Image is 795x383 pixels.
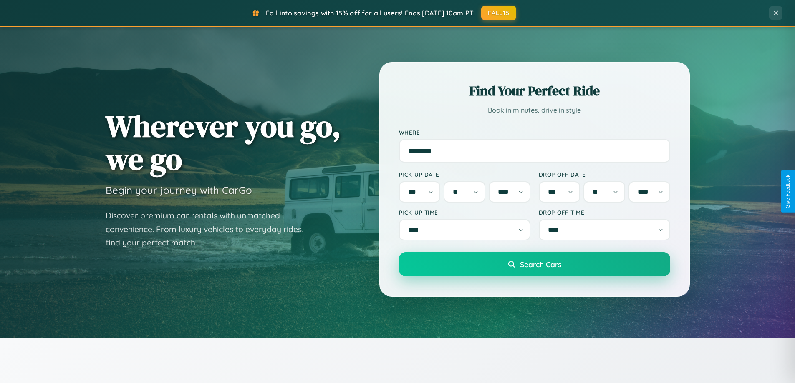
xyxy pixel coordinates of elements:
button: FALL15 [481,6,516,20]
span: Search Cars [520,260,561,269]
label: Drop-off Time [539,209,670,216]
p: Discover premium car rentals with unmatched convenience. From luxury vehicles to everyday rides, ... [106,209,314,250]
label: Drop-off Date [539,171,670,178]
button: Search Cars [399,252,670,276]
label: Pick-up Time [399,209,530,216]
h3: Begin your journey with CarGo [106,184,252,196]
h2: Find Your Perfect Ride [399,82,670,100]
label: Pick-up Date [399,171,530,178]
div: Give Feedback [785,175,791,208]
label: Where [399,129,670,136]
p: Book in minutes, drive in style [399,104,670,116]
h1: Wherever you go, we go [106,110,341,175]
span: Fall into savings with 15% off for all users! Ends [DATE] 10am PT. [266,9,475,17]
